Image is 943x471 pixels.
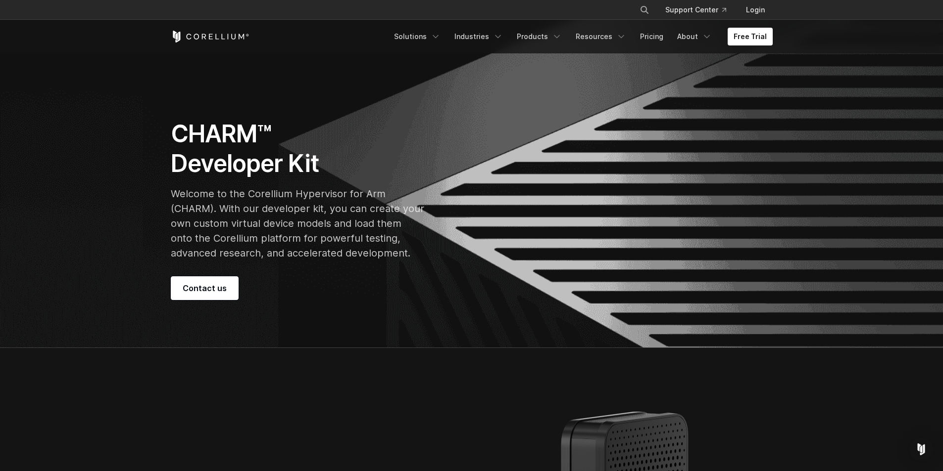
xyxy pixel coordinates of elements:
a: Pricing [634,28,669,45]
a: About [671,28,718,45]
a: Corellium Home [171,31,249,43]
button: Search [636,1,653,19]
a: Solutions [388,28,447,45]
a: Products [511,28,568,45]
a: Resources [570,28,632,45]
div: Open Intercom Messenger [909,437,933,461]
a: Free Trial [728,28,773,45]
div: Navigation Menu [628,1,773,19]
span: Contact us [183,282,227,294]
a: Support Center [657,1,734,19]
h1: CHARM™ Developer Kit [171,119,424,178]
a: Contact us [171,276,239,300]
p: Welcome to the Corellium Hypervisor for Arm (CHARM). With our developer kit, you can create your ... [171,186,424,260]
a: Industries [448,28,509,45]
div: Navigation Menu [388,28,773,45]
a: Login [738,1,773,19]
